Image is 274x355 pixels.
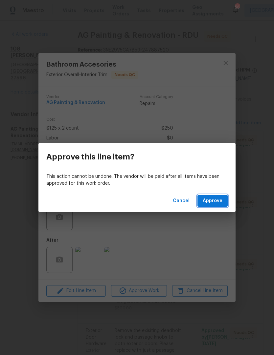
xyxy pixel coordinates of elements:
span: Cancel [173,197,190,205]
p: This action cannot be undone. The vendor will be paid after all items have been approved for this... [46,173,228,187]
button: Cancel [170,195,192,207]
span: Approve [203,197,222,205]
h3: Approve this line item? [46,152,134,161]
button: Approve [197,195,228,207]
